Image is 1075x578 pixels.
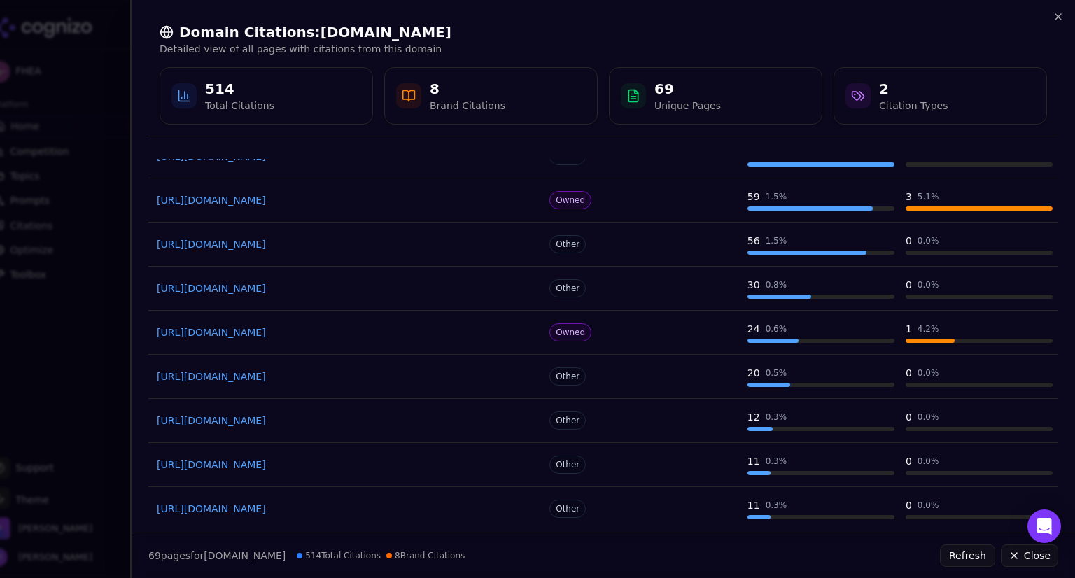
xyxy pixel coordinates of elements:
[906,322,912,336] div: 1
[766,279,787,290] div: 0.8 %
[879,99,948,113] div: Citation Types
[157,502,535,516] a: [URL][DOMAIN_NAME]
[918,323,939,334] div: 4.2 %
[918,235,939,246] div: 0.0 %
[766,500,787,511] div: 0.3 %
[747,410,760,424] div: 12
[906,190,912,204] div: 3
[204,550,286,561] span: [DOMAIN_NAME]
[430,99,505,113] div: Brand Citations
[157,237,535,251] a: [URL][DOMAIN_NAME]
[549,500,586,518] span: Other
[906,366,912,380] div: 0
[747,234,760,248] div: 56
[430,79,505,99] div: 8
[918,456,939,467] div: 0.0 %
[549,411,586,430] span: Other
[157,325,535,339] a: [URL][DOMAIN_NAME]
[148,550,161,561] span: 69
[766,191,787,202] div: 1.5 %
[906,498,912,512] div: 0
[148,549,286,563] p: page s for
[906,454,912,468] div: 0
[747,322,760,336] div: 24
[157,458,535,472] a: [URL][DOMAIN_NAME]
[654,99,721,113] div: Unique Pages
[297,550,381,561] span: 514 Total Citations
[918,367,939,379] div: 0.0 %
[205,99,274,113] div: Total Citations
[1001,544,1058,567] button: Close
[766,235,787,246] div: 1.5 %
[157,414,535,428] a: [URL][DOMAIN_NAME]
[918,191,939,202] div: 5.1 %
[549,323,591,341] span: Owned
[148,103,1058,575] div: Data table
[747,498,760,512] div: 11
[766,323,787,334] div: 0.6 %
[160,42,1047,56] p: Detailed view of all pages with citations from this domain
[157,369,535,383] a: [URL][DOMAIN_NAME]
[766,456,787,467] div: 0.3 %
[747,278,760,292] div: 30
[918,279,939,290] div: 0.0 %
[549,367,586,386] span: Other
[747,366,760,380] div: 20
[205,79,274,99] div: 514
[906,234,912,248] div: 0
[766,411,787,423] div: 0.3 %
[747,190,760,204] div: 59
[906,278,912,292] div: 0
[386,550,465,561] span: 8 Brand Citations
[157,193,535,207] a: [URL][DOMAIN_NAME]
[906,410,912,424] div: 0
[549,456,586,474] span: Other
[549,279,586,297] span: Other
[549,191,591,209] span: Owned
[549,235,586,253] span: Other
[160,22,1047,42] h2: Domain Citations: [DOMAIN_NAME]
[157,281,535,295] a: [URL][DOMAIN_NAME]
[747,454,760,468] div: 11
[654,79,721,99] div: 69
[766,367,787,379] div: 0.5 %
[918,500,939,511] div: 0.0 %
[918,411,939,423] div: 0.0 %
[879,79,948,99] div: 2
[940,544,995,567] button: Refresh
